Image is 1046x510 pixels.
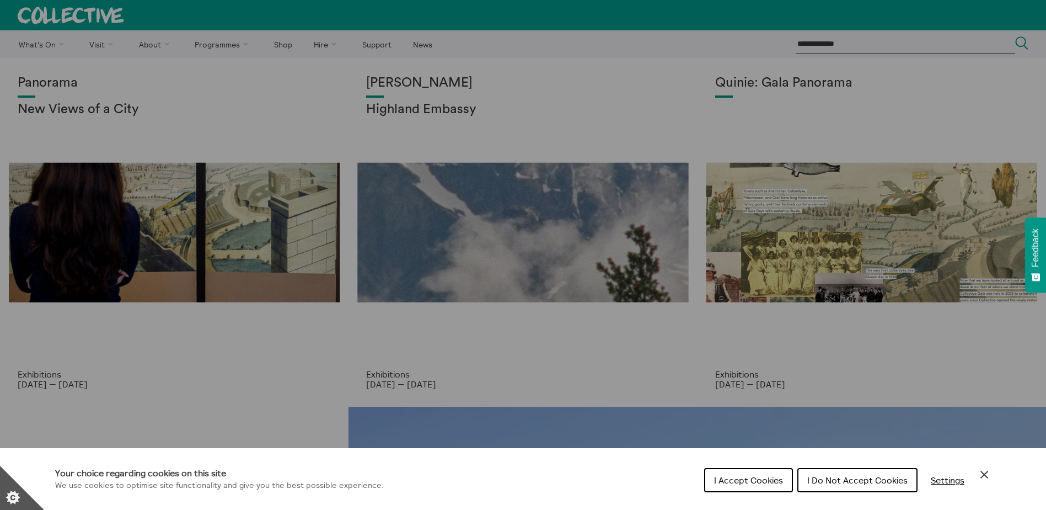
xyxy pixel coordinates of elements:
button: Feedback - Show survey [1025,217,1046,293]
button: I Accept Cookies [704,468,793,492]
h1: Your choice regarding cookies on this site [55,466,384,480]
span: Feedback [1031,229,1040,267]
button: I Do Not Accept Cookies [797,468,918,492]
p: We use cookies to optimise site functionality and give you the best possible experience. [55,480,384,492]
span: I Do Not Accept Cookies [807,475,908,486]
button: Settings [922,469,973,491]
button: Close Cookie Control [978,468,991,481]
span: Settings [931,475,964,486]
span: I Accept Cookies [714,475,783,486]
